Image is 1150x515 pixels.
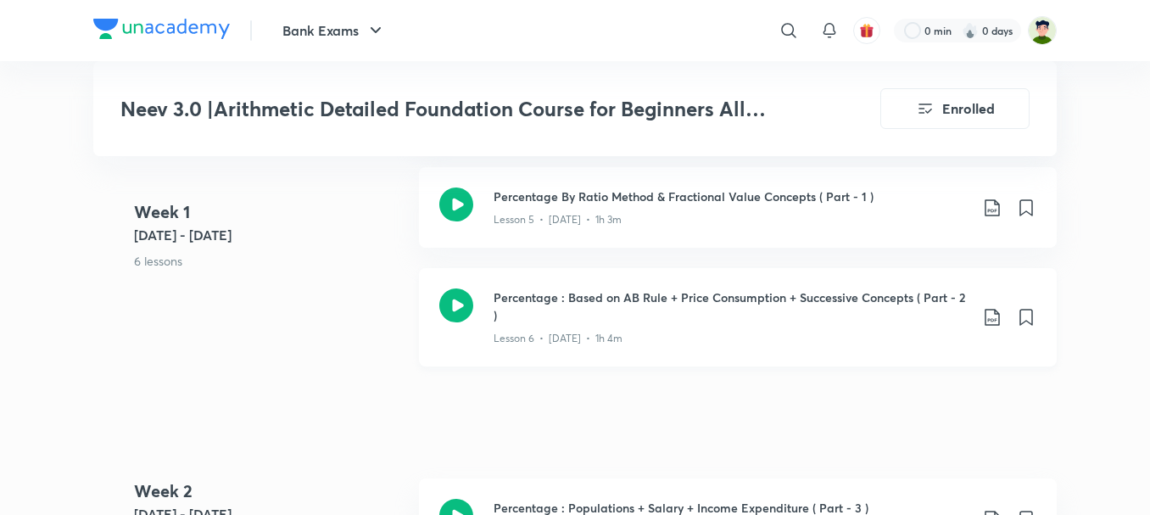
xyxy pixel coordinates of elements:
h4: Week 1 [134,199,405,225]
img: streak [962,22,979,39]
h4: Week 2 [134,479,405,504]
button: Bank Exams [272,14,396,48]
p: 6 lessons [134,252,405,270]
h3: Neev 3.0 |Arithmetic Detailed Foundation Course for Beginners All Bank Exam 2025 [120,97,784,121]
img: Rahul B [1028,16,1057,45]
h3: Percentage : Based on AB Rule + Price Consumption + Successive Concepts ( Part - 2 ) [494,288,969,324]
button: Enrolled [880,88,1030,129]
a: Percentage : Based on AB Rule + Price Consumption + Successive Concepts ( Part - 2 )Lesson 6 • [D... [419,268,1057,387]
p: Lesson 6 • [DATE] • 1h 4m [494,331,622,346]
img: Company Logo [93,19,230,39]
p: Lesson 5 • [DATE] • 1h 3m [494,212,622,227]
h3: Percentage By Ratio Method & Fractional Value Concepts ( Part - 1 ) [494,188,969,205]
button: avatar [853,17,880,44]
a: Percentage By Ratio Method & Fractional Value Concepts ( Part - 1 )Lesson 5 • [DATE] • 1h 3m [419,167,1057,268]
a: Company Logo [93,19,230,43]
h5: [DATE] - [DATE] [134,225,405,245]
img: avatar [859,23,874,38]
